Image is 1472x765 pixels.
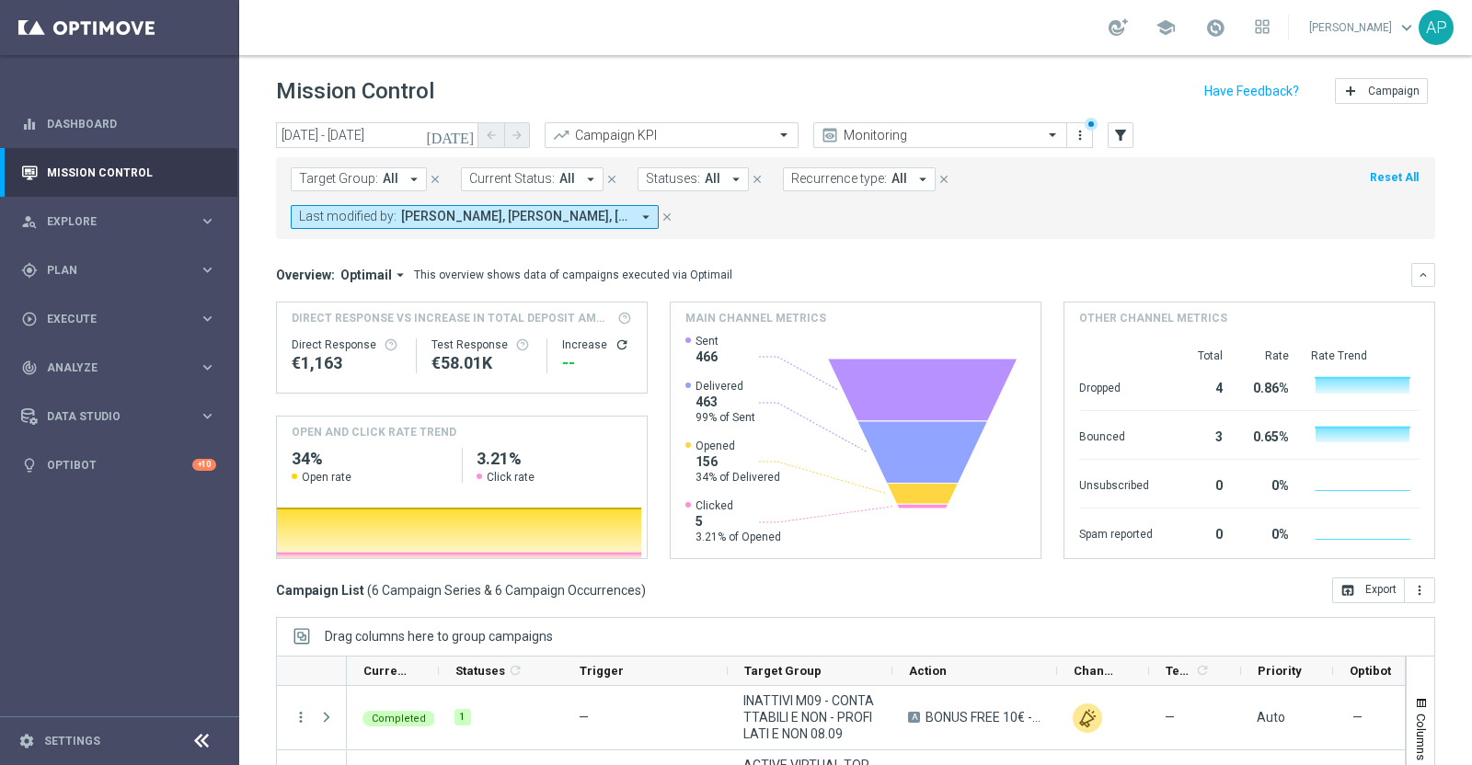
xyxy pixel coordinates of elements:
i: [DATE] [426,127,476,143]
div: Rate [1245,348,1289,363]
span: — [1165,709,1175,725]
multiple-options-button: Export to CSV [1332,582,1435,597]
span: Opened [696,439,780,453]
button: Statuses: All arrow_drop_down [638,167,749,191]
button: Optimail arrow_drop_down [335,267,414,283]
span: Channel [1074,664,1118,678]
button: Reset All [1368,167,1420,188]
button: [DATE] [423,122,478,150]
div: -- [562,352,632,374]
div: Dashboard [21,99,216,148]
i: arrow_drop_down [914,171,931,188]
span: Calculate column [505,660,523,680]
ng-select: Monitoring [813,122,1067,148]
i: add [1343,84,1358,98]
button: track_changes Analyze keyboard_arrow_right [20,360,217,375]
span: 463 [696,394,755,410]
span: Click rate [487,470,535,485]
span: — [1352,709,1363,725]
span: — [579,710,589,725]
i: track_changes [21,360,38,376]
span: Drag columns here to group campaigns [325,629,553,644]
span: school [1156,17,1176,38]
button: arrow_back [478,122,504,148]
i: close [429,173,442,186]
button: keyboard_arrow_down [1411,263,1435,287]
i: more_vert [293,709,309,725]
i: gps_fixed [21,262,38,279]
h4: Main channel metrics [685,310,826,326]
span: [PERSON_NAME], [PERSON_NAME], [PERSON_NAME] [401,209,630,224]
div: Spam reported [1079,518,1153,547]
span: Campaign [1368,85,1420,97]
span: keyboard_arrow_down [1397,17,1417,38]
span: Target Group: [299,171,378,187]
div: There are unsaved changes [1085,118,1098,131]
div: 0 [1175,518,1223,547]
div: gps_fixed Plan keyboard_arrow_right [20,263,217,278]
span: Target Group [744,664,822,678]
button: Data Studio keyboard_arrow_right [20,409,217,424]
i: keyboard_arrow_right [199,359,216,376]
span: All [891,171,907,187]
span: All [705,171,720,187]
i: arrow_drop_down [728,171,744,188]
button: close [936,169,952,189]
i: preview [821,126,839,144]
span: All [559,171,575,187]
span: Completed [372,713,426,725]
span: Trigger [580,664,624,678]
span: ( [367,582,372,599]
div: €58,009 [431,352,533,374]
div: Test Response [431,337,533,352]
button: Current Status: All arrow_drop_down [461,167,604,191]
h2: 3.21% [477,448,632,470]
i: open_in_browser [1340,583,1355,598]
i: trending_up [552,126,570,144]
div: 0.86% [1245,371,1289,401]
div: lightbulb Optibot +10 [20,458,217,473]
span: 466 [696,348,719,365]
button: Last modified by: [PERSON_NAME], [PERSON_NAME], [PERSON_NAME] arrow_drop_down [291,205,659,229]
span: Optimail [340,267,392,283]
span: All [383,171,398,187]
i: arrow_back [485,129,498,142]
div: 0% [1245,518,1289,547]
div: Increase [562,337,632,352]
input: Have Feedback? [1204,85,1299,97]
i: arrow_drop_down [392,267,408,283]
i: settings [18,733,35,749]
span: Delivered [696,379,755,394]
div: play_circle_outline Execute keyboard_arrow_right [20,312,217,326]
span: 99% of Sent [696,410,755,425]
span: Auto [1257,710,1285,725]
i: keyboard_arrow_right [199,310,216,327]
span: Explore [47,216,199,227]
i: close [661,211,673,223]
span: 3.21% of Opened [696,530,781,544]
span: Action [909,664,947,678]
span: Execute [47,314,199,325]
i: arrow_drop_down [638,209,654,225]
h4: Other channel metrics [1079,310,1227,326]
img: Other [1073,703,1102,733]
div: +10 [192,459,216,471]
div: Dropped [1079,371,1153,401]
i: close [605,173,618,186]
h3: Overview: [276,267,335,283]
div: Rate Trend [1311,348,1420,363]
span: Direct Response VS Increase In Total Deposit Amount [292,310,612,326]
a: Optibot [47,440,192,489]
i: refresh [615,337,629,352]
button: more_vert [1405,577,1435,603]
span: ) [641,582,646,599]
div: Explore [21,213,199,230]
ng-select: Campaign KPI [545,122,799,148]
span: 5 [696,513,781,530]
i: keyboard_arrow_right [199,212,216,230]
div: €1,163 [292,352,401,374]
div: 0 [1175,469,1223,498]
span: Statuses: [646,171,700,187]
span: Sent [696,334,719,348]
